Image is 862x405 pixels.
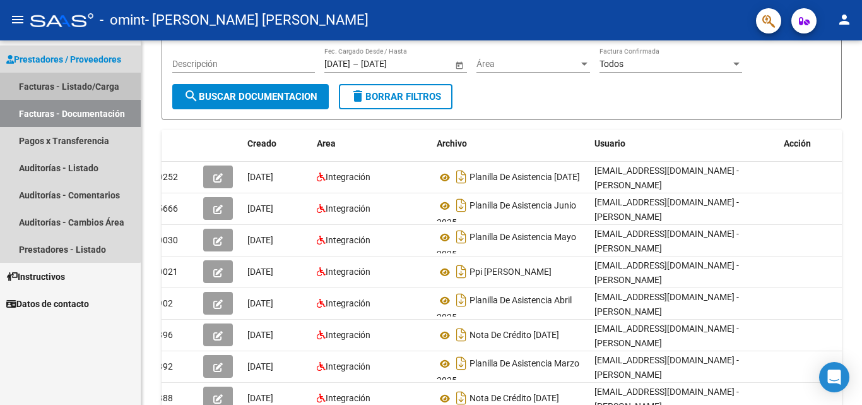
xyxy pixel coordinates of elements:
span: Area [317,138,336,148]
button: Buscar Documentacion [172,84,329,109]
span: Integración [326,172,370,182]
span: [DATE] [247,330,273,340]
span: Todos [599,59,623,69]
span: Buscar Documentacion [184,91,317,102]
i: Descargar documento [453,353,469,373]
mat-icon: menu [10,12,25,27]
datatable-header-cell: Usuario [589,130,779,157]
span: 10021 [153,267,178,277]
mat-icon: person [837,12,852,27]
mat-icon: delete [350,88,365,104]
i: Descargar documento [453,167,469,187]
span: Prestadores / Proveedores [6,52,121,66]
span: Instructivos [6,270,65,284]
span: Área [476,59,579,70]
i: Descargar documento [453,227,469,247]
span: Datos de contacto [6,297,89,311]
span: Ppi [PERSON_NAME] [469,267,552,277]
span: - [PERSON_NAME] [PERSON_NAME] [145,6,369,34]
span: Integración [326,361,370,372]
span: Borrar Filtros [350,91,441,102]
input: End date [361,59,423,70]
button: Borrar Filtros [339,84,452,109]
datatable-header-cell: Creado [242,130,312,157]
span: Archivo [437,138,467,148]
span: 15666 [153,203,178,214]
i: Descargar documento [453,290,469,310]
span: Planilla De Asistencia Abril 2025 [437,296,572,323]
span: [DATE] [247,298,273,308]
i: Descargar documento [453,325,469,345]
i: Descargar documento [453,195,469,215]
mat-icon: search [184,88,199,104]
div: Open Intercom Messenger [819,362,849,392]
span: Integración [326,298,370,308]
span: 4902 [153,298,173,308]
span: Usuario [594,138,625,148]
span: Integración [326,235,370,245]
span: Creado [247,138,276,148]
span: [DATE] [247,172,273,182]
span: [EMAIL_ADDRESS][DOMAIN_NAME] - [PERSON_NAME] [594,355,739,380]
span: [EMAIL_ADDRESS][DOMAIN_NAME] - [PERSON_NAME] [594,292,739,317]
span: 4892 [153,361,173,372]
span: 20252 [153,172,178,182]
span: Planilla De Asistencia [DATE] [469,172,580,183]
datatable-header-cell: Id [148,130,198,157]
span: [DATE] [247,203,273,214]
span: 10030 [153,235,178,245]
span: [DATE] [247,393,273,403]
span: [EMAIL_ADDRESS][DOMAIN_NAME] - [PERSON_NAME] [594,197,739,222]
span: – [353,59,358,70]
span: 4896 [153,330,173,340]
span: [DATE] [247,267,273,277]
span: Integración [326,203,370,214]
span: - omint [100,6,145,34]
span: Integración [326,393,370,403]
span: [EMAIL_ADDRESS][DOMAIN_NAME] - [PERSON_NAME] [594,260,739,285]
span: [EMAIL_ADDRESS][DOMAIN_NAME] - [PERSON_NAME] [594,323,739,348]
input: Start date [324,59,350,70]
span: Integración [326,267,370,277]
span: [EMAIL_ADDRESS][DOMAIN_NAME] - [PERSON_NAME] [594,229,739,253]
span: Planilla De Asistencia Junio 2025 [437,201,576,228]
i: Descargar documento [453,262,469,282]
button: Open calendar [452,58,466,71]
span: Nota De Crédito [DATE] [469,394,559,404]
span: 4888 [153,393,173,403]
span: [DATE] [247,235,273,245]
span: Planilla De Asistencia Mayo 2025 [437,233,576,260]
span: Integración [326,330,370,340]
span: Planilla De Asistencia Marzo 2025 [437,359,579,386]
span: [DATE] [247,361,273,372]
span: Acción [784,138,811,148]
span: [EMAIL_ADDRESS][DOMAIN_NAME] - [PERSON_NAME] [594,166,739,190]
span: Nota De Crédito [DATE] [469,330,559,341]
datatable-header-cell: Acción [779,130,842,157]
datatable-header-cell: Archivo [432,130,589,157]
datatable-header-cell: Area [312,130,432,157]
